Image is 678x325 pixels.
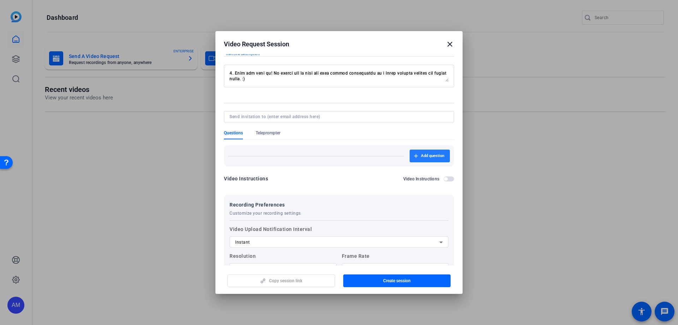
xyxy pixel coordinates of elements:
[421,153,444,159] span: Add question
[230,114,446,120] input: Send invitation to (enter email address here)
[224,174,268,183] div: Video Instructions
[230,210,301,216] span: Customize your recording settings
[235,240,250,245] span: Instant
[403,176,440,182] h2: Video Instructions
[342,252,449,274] label: Frame Rate
[343,274,451,287] button: Create session
[224,130,243,136] span: Questions
[230,201,301,209] span: Recording Preferences
[383,278,411,284] span: Create session
[256,130,280,136] span: Teleprompter
[230,252,337,274] label: Resolution
[410,150,450,162] button: Add question
[230,225,448,248] label: Video Upload Notification Interval
[446,40,454,48] mat-icon: close
[224,51,454,57] p: - Remove description
[224,40,454,48] div: Video Request Session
